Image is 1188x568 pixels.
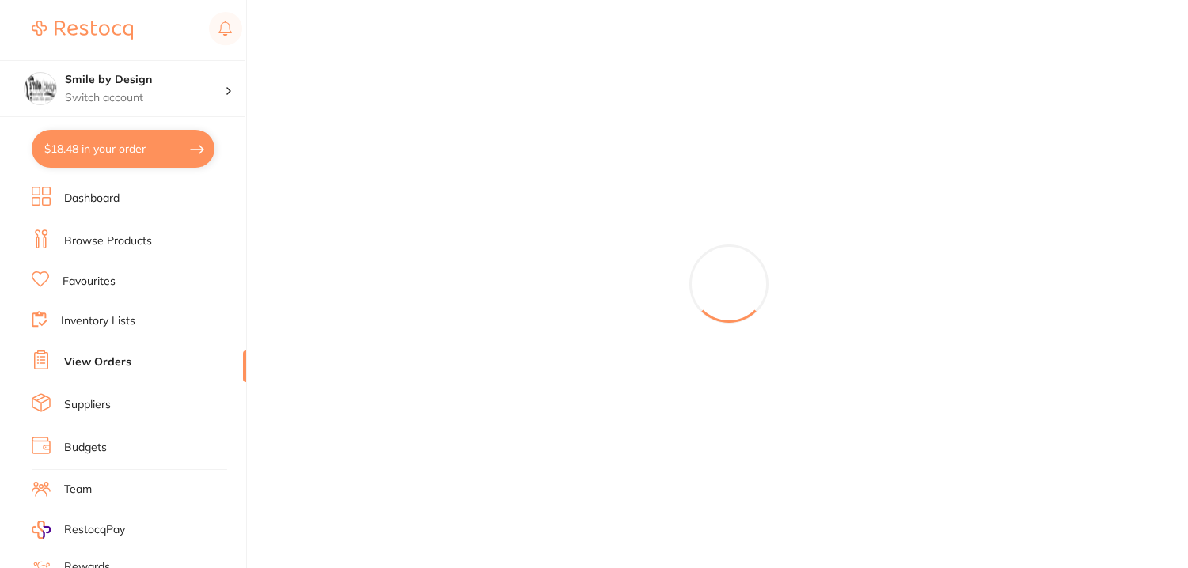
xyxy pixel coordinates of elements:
a: Restocq Logo [32,12,133,48]
a: Suppliers [64,397,111,413]
span: RestocqPay [64,522,125,538]
button: $18.48 in your order [32,130,214,168]
a: Browse Products [64,233,152,249]
p: Switch account [65,90,225,106]
a: Team [64,482,92,498]
a: Dashboard [64,191,120,206]
a: View Orders [64,354,131,370]
a: RestocqPay [32,521,125,539]
a: Inventory Lists [61,313,135,329]
a: Favourites [63,274,116,290]
img: Smile by Design [25,73,56,104]
h4: Smile by Design [65,72,225,88]
img: RestocqPay [32,521,51,539]
img: Restocq Logo [32,21,133,40]
a: Budgets [64,440,107,456]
